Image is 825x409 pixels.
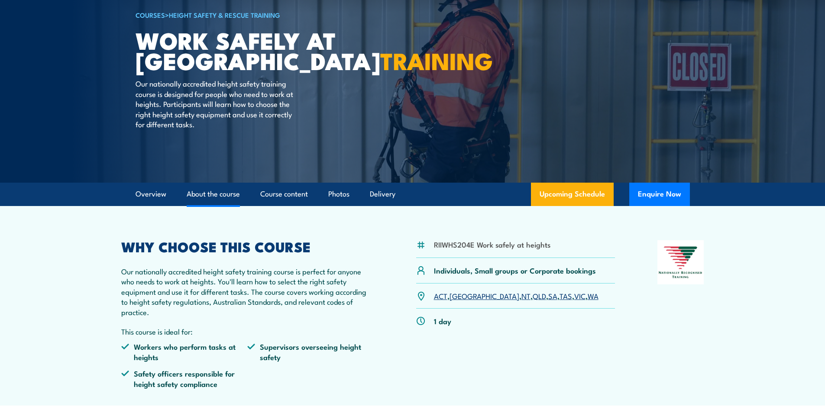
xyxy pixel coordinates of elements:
a: QLD [533,290,546,301]
li: Workers who perform tasks at heights [121,341,248,362]
a: Upcoming Schedule [531,183,614,206]
button: Enquire Now [629,183,690,206]
strong: TRAINING [380,42,493,78]
a: Delivery [370,183,395,206]
p: 1 day [434,316,451,326]
p: This course is ideal for: [121,326,374,336]
h2: WHY CHOOSE THIS COURSE [121,240,374,252]
a: TAS [560,290,572,301]
a: Course content [260,183,308,206]
a: ACT [434,290,447,301]
li: Supervisors overseeing height safety [247,341,374,362]
p: Our nationally accredited height safety training course is designed for people who need to work a... [136,78,294,129]
a: NT [521,290,531,301]
a: SA [548,290,557,301]
p: Individuals, Small groups or Corporate bookings [434,265,596,275]
a: COURSES [136,10,165,19]
a: WA [588,290,599,301]
h6: > [136,10,349,20]
a: [GEOGRAPHIC_DATA] [450,290,519,301]
p: Our nationally accredited height safety training course is perfect for anyone who needs to work a... [121,266,374,317]
p: , , , , , , , [434,291,599,301]
li: Safety officers responsible for height safety compliance [121,368,248,389]
a: VIC [574,290,586,301]
img: Nationally Recognised Training logo. [657,240,704,284]
a: Overview [136,183,166,206]
a: About the course [187,183,240,206]
h1: Work Safely at [GEOGRAPHIC_DATA] [136,30,349,70]
a: Height Safety & Rescue Training [169,10,280,19]
li: RIIWHS204E Work safely at heights [434,239,550,249]
a: Photos [328,183,349,206]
